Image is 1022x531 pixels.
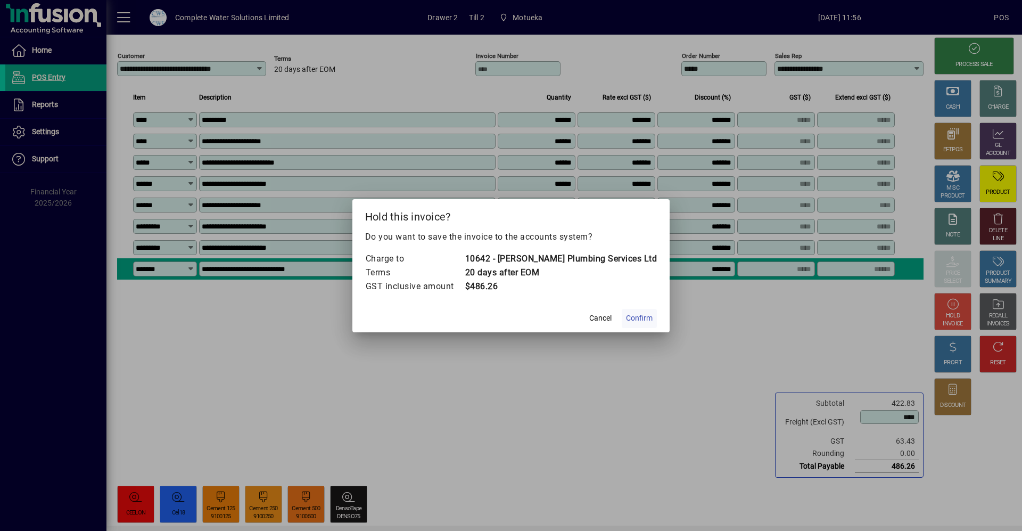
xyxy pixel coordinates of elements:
button: Cancel [583,309,617,328]
td: Terms [365,266,465,280]
td: 10642 - [PERSON_NAME] Plumbing Services Ltd [465,252,657,266]
td: $486.26 [465,280,657,293]
span: Cancel [589,313,612,324]
td: 20 days after EOM [465,266,657,280]
span: Confirm [626,313,653,324]
p: Do you want to save the invoice to the accounts system? [365,231,657,243]
td: Charge to [365,252,465,266]
td: GST inclusive amount [365,280,465,293]
button: Confirm [622,309,657,328]
h2: Hold this invoice? [352,199,670,230]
